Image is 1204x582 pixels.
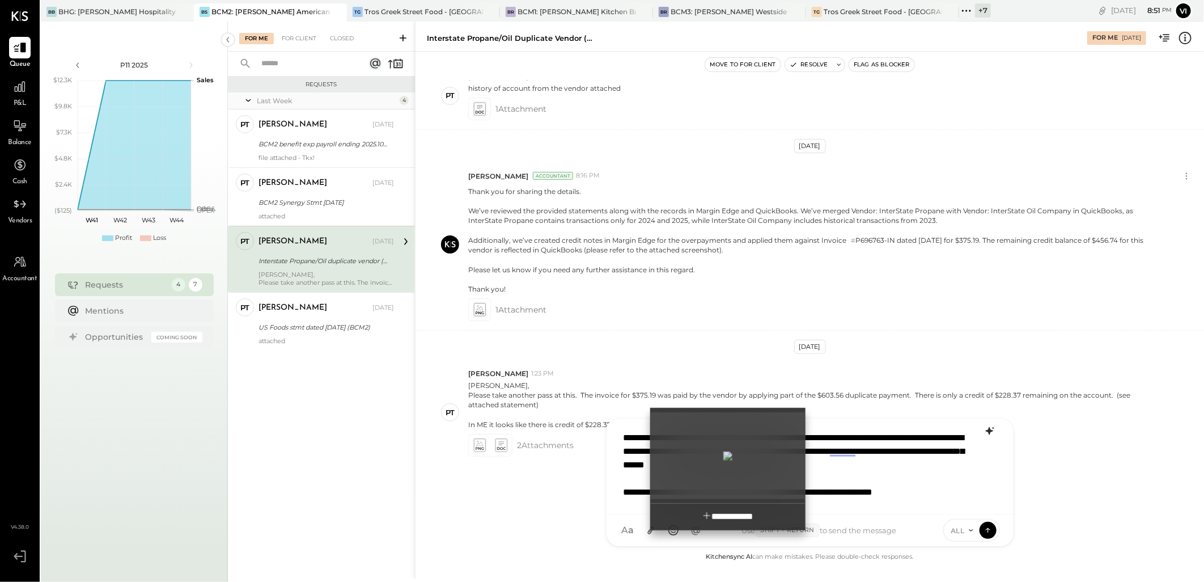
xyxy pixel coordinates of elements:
[468,420,1159,429] div: In ME it looks like there is credit of $228.37 + $603.56 (see attached screenshot).
[3,274,37,284] span: Accountant
[14,99,27,109] span: P&L
[1097,5,1108,16] div: copy link
[531,369,554,378] span: 1:23 PM
[258,197,391,208] div: BCM2 Synergy Stmt [DATE]
[495,298,546,321] span: 1 Attachment
[53,76,72,84] text: $12.3K
[169,216,184,224] text: W44
[1,154,39,187] a: Cash
[8,138,32,148] span: Balance
[706,524,932,537] div: Use to send the message
[794,340,826,354] div: [DATE]
[372,237,394,246] div: [DATE]
[1092,33,1118,43] div: For Me
[427,33,597,44] div: Interstate Propane/Oil duplicate vendor (BCM2)
[705,58,781,71] button: Move to for client
[239,33,274,44] div: For Me
[55,180,72,188] text: $2.4K
[506,7,516,17] div: BR
[153,234,166,243] div: Loss
[468,83,621,93] p: history of account from the vendor attached
[1,115,39,148] a: Balance
[576,171,600,180] span: 8:16 PM
[258,119,327,130] div: [PERSON_NAME]
[446,90,455,101] div: PT
[115,234,132,243] div: Profit
[86,216,98,224] text: W41
[495,98,546,120] span: 1 Attachment
[1,76,39,109] a: P&L
[258,271,394,286] div: [PERSON_NAME],
[86,331,146,343] div: Opportunities
[151,332,202,343] div: Coming Soon
[10,60,31,70] span: Queue
[468,381,1159,429] p: [PERSON_NAME],
[258,255,391,267] div: Interstate Propane/Oil duplicate vendor (BCM2)
[54,154,72,162] text: $4.8K
[824,7,942,16] div: Tros Greek Street Food - [GEOGRAPHIC_DATA]
[54,206,72,214] text: ($125)
[468,187,1159,294] p: Thank you for sharing the details. We’ve reviewed the provided statements along with the records ...
[1,193,39,226] a: Vendors
[258,212,394,220] div: attached
[372,179,394,188] div: [DATE]
[518,7,636,16] div: BCM1: [PERSON_NAME] Kitchen Bar Market
[364,7,483,16] div: Tros Greek Street Food - [GEOGRAPHIC_DATA]
[172,278,185,292] div: 4
[629,525,634,536] span: a
[794,139,826,153] div: [DATE]
[691,525,701,536] span: @
[86,305,197,317] div: Mentions
[86,279,166,290] div: Requests
[240,236,249,247] div: PT
[258,279,394,286] div: Please take another pass at this. The invoice for $375.19 was paid by the vendor by applying part...
[671,7,789,16] div: BCM3: [PERSON_NAME] Westside Grill
[46,7,57,17] div: BB
[197,76,214,84] text: Sales
[446,407,455,418] div: PT
[785,58,833,71] button: Resolve
[142,216,155,224] text: W43
[240,302,249,313] div: PT
[258,322,391,333] div: US Foods stmt dated [DATE] (BCM2)
[468,171,528,181] span: [PERSON_NAME]
[56,128,72,136] text: $7.3K
[58,7,177,16] div: BHG: [PERSON_NAME] Hospitality Group, LLC
[258,236,327,247] div: [PERSON_NAME]
[211,7,330,16] div: BCM2: [PERSON_NAME] American Cooking
[1122,34,1141,42] div: [DATE]
[756,524,820,537] span: Shift + Return
[257,96,397,106] div: Last Week
[400,96,409,105] div: 4
[234,81,409,88] div: Requests
[86,60,183,70] div: P11 2025
[258,154,394,162] div: file attached - Tkx!
[324,33,359,44] div: Closed
[240,119,249,130] div: PT
[200,7,210,17] div: BS
[258,302,327,314] div: [PERSON_NAME]
[849,58,914,71] button: Flag as Blocker
[372,303,394,313] div: [DATE]
[258,337,394,345] div: attached
[240,178,249,188] div: PT
[12,177,27,187] span: Cash
[618,520,638,541] button: Aa
[189,278,202,292] div: 7
[1175,2,1193,20] button: Vi
[812,7,822,17] div: TG
[8,216,32,226] span: Vendors
[276,33,322,44] div: For Client
[468,369,528,378] span: [PERSON_NAME]
[54,102,72,110] text: $9.8K
[975,3,991,18] div: + 7
[113,216,127,224] text: W42
[517,434,574,457] span: 2 Attachment s
[353,7,363,17] div: TG
[659,7,669,17] div: BR
[1,37,39,70] a: Queue
[1111,5,1172,16] div: [DATE]
[258,138,391,150] div: BCM2 benefit exp payroll ending 2025.1008
[686,520,706,541] button: @
[468,390,1159,410] div: Please take another pass at this. The invoice for $375.19 was paid by the vendor by applying part...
